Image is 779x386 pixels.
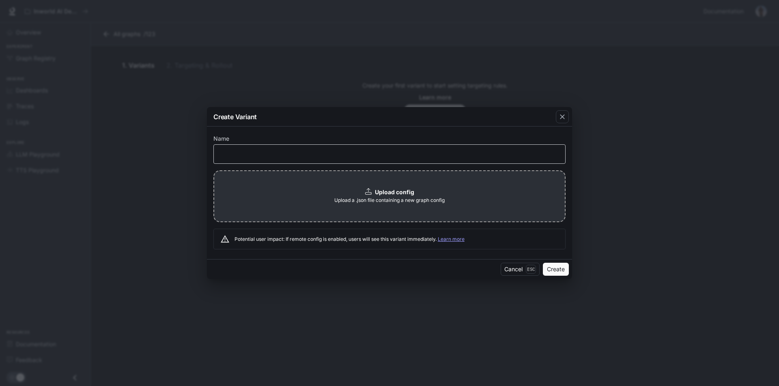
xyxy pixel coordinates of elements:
[438,236,465,242] a: Learn more
[543,263,569,276] button: Create
[501,263,540,276] button: CancelEsc
[213,112,257,122] p: Create Variant
[235,236,465,242] span: Potential user impact: If remote config is enabled, users will see this variant immediately.
[375,189,414,195] b: Upload config
[334,196,445,204] span: Upload a .json file containing a new graph config
[526,265,536,274] p: Esc
[213,136,229,142] p: Name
